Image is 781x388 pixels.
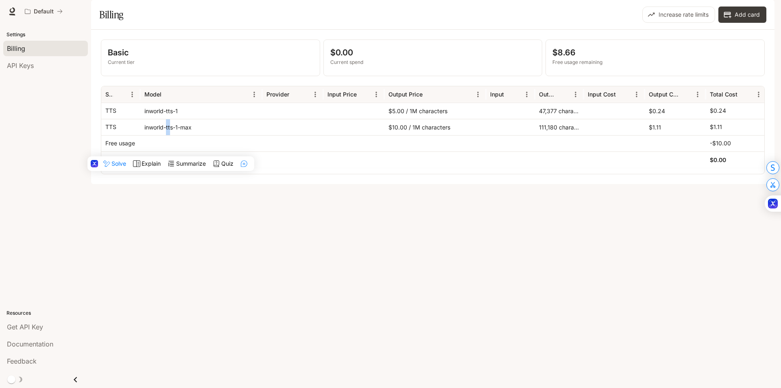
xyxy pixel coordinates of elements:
h6: Total [105,156,119,164]
button: Sort [114,88,126,101]
div: inworld-tts-1 [140,103,262,119]
button: All workspaces [21,3,66,20]
p: Free usage remaining [552,59,758,66]
button: Sort [505,88,517,101]
button: Sort [738,88,750,101]
button: Increase rate limits [642,7,715,23]
div: $10.00 / 1M characters [384,119,486,135]
p: $1.11 [710,123,722,131]
button: Menu [126,88,138,101]
button: Sort [358,88,370,101]
p: $0.00 [330,46,536,59]
button: Add card [718,7,766,23]
button: Menu [569,88,582,101]
div: 111,180 characters [535,119,584,135]
button: Menu [692,88,704,101]
button: Menu [521,88,533,101]
button: Sort [679,88,692,101]
p: $8.66 [552,46,758,59]
p: Current tier [108,59,313,66]
div: $1.11 [645,119,706,135]
h1: Billing [99,7,123,23]
button: Sort [557,88,569,101]
p: Default [34,8,54,15]
p: TTS [105,123,116,131]
div: Output [539,91,556,98]
div: Model [144,91,161,98]
div: $0.24 [645,103,706,119]
p: -$10.00 [710,139,731,147]
div: Output Price [388,91,423,98]
p: Basic [108,46,313,59]
div: Provider [266,91,289,98]
button: Menu [472,88,484,101]
p: Free usage [105,139,135,147]
p: $0.24 [710,107,726,115]
h6: $0.00 [710,156,726,164]
div: Input Price [327,91,357,98]
p: Current spend [330,59,536,66]
div: inworld-tts-1-max [140,119,262,135]
button: Sort [290,88,302,101]
div: Output Cost [649,91,678,98]
button: Sort [617,88,629,101]
div: $5.00 / 1M characters [384,103,486,119]
button: Menu [753,88,765,101]
button: Menu [370,88,382,101]
p: TTS [105,107,116,115]
div: Total Cost [710,91,737,98]
div: Input Cost [588,91,616,98]
button: Sort [162,88,175,101]
button: Menu [630,88,643,101]
div: Input [490,91,504,98]
button: Menu [309,88,321,101]
div: 47,377 characters [535,103,584,119]
button: Sort [423,88,436,101]
button: Menu [248,88,260,101]
div: Service [105,91,113,98]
